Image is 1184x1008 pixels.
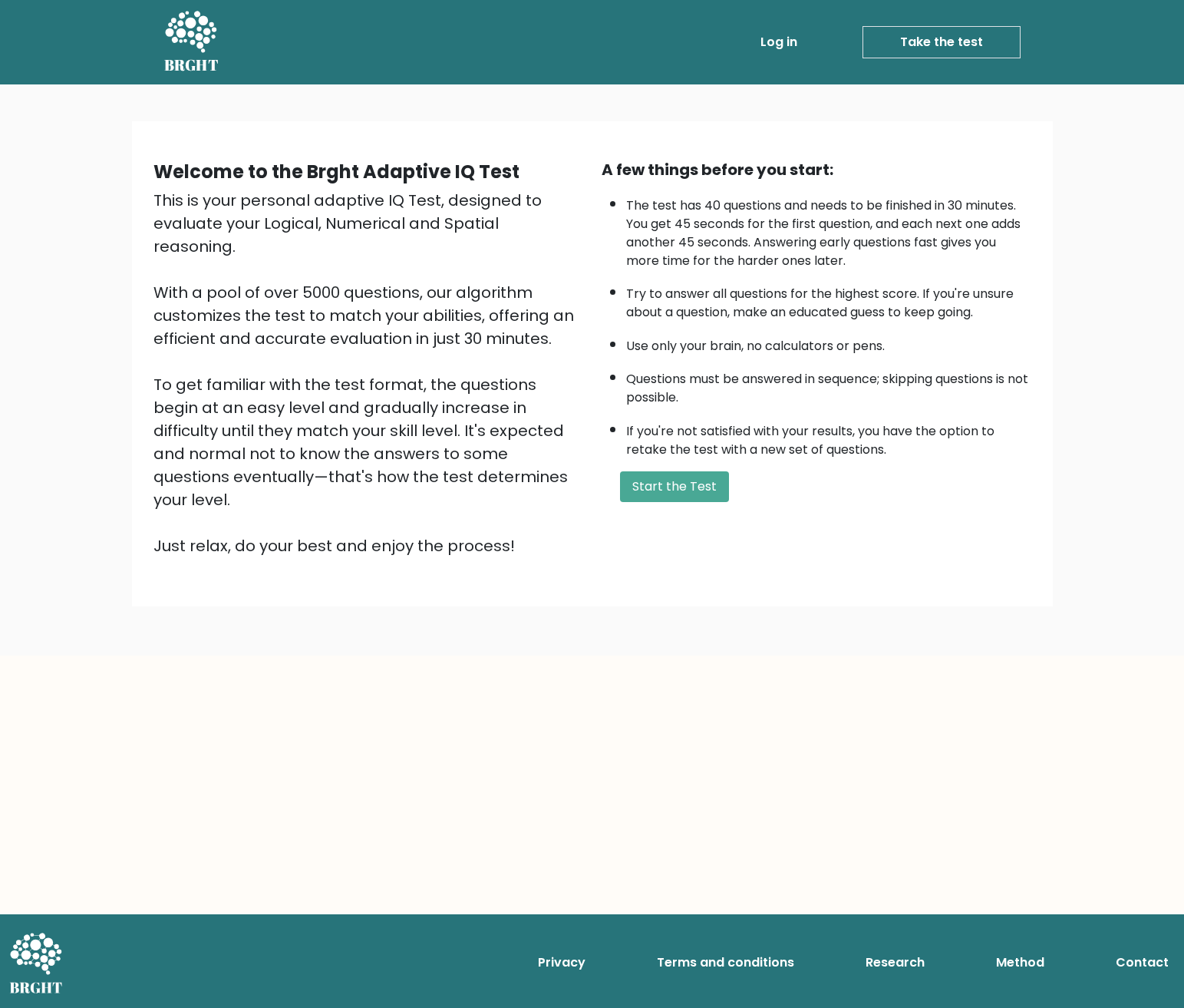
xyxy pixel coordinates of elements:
[626,277,1031,322] li: Try to answer all questions for the highest score. If you're unsure about a question, make an edu...
[859,947,931,978] a: Research
[990,947,1050,978] a: Method
[626,329,1031,355] li: Use only your brain, no calculators or pens.
[532,947,592,978] a: Privacy
[1110,947,1175,978] a: Contact
[620,471,729,502] button: Start the Test
[651,947,800,978] a: Terms and conditions
[153,189,583,557] div: This is your personal adaptive IQ Test, designed to evaluate your Logical, Numerical and Spatial ...
[626,415,1031,459] li: If you're not satisfied with your results, you have the option to retake the test with a new set ...
[862,26,1021,58] a: Take the test
[626,189,1031,270] li: The test has 40 questions and needs to be finished in 30 minutes. You get 45 seconds for the firs...
[602,158,1031,181] div: A few things before you start:
[626,362,1031,407] li: Questions must be answered in sequence; skipping questions is not possible.
[153,159,519,184] b: Welcome to the Brght Adaptive IQ Test
[164,6,219,78] a: BRGHT
[164,56,219,74] h5: BRGHT
[754,27,803,58] a: Log in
